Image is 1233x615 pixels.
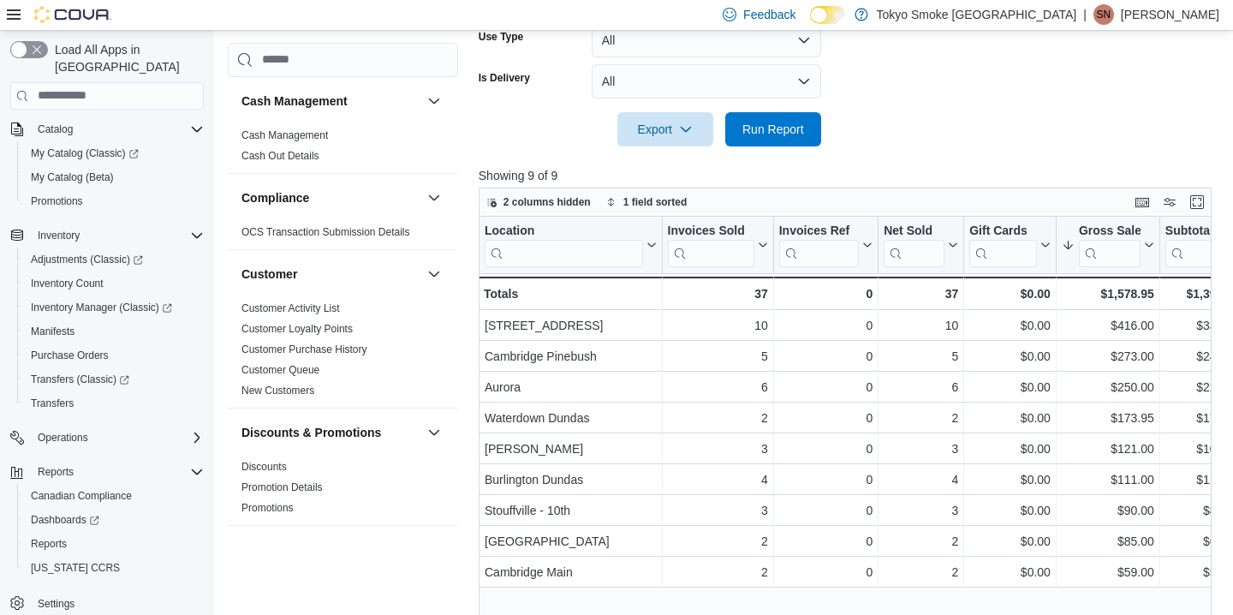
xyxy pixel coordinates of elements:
[24,393,80,414] a: Transfers
[17,248,211,272] a: Adjustments (Classic)
[31,462,204,482] span: Reports
[17,343,211,367] button: Purchase Orders
[884,531,958,552] div: 2
[743,6,795,23] span: Feedback
[17,189,211,213] button: Promotions
[424,188,444,208] button: Compliance
[48,41,204,75] span: Load All Apps in [GEOGRAPHIC_DATA]
[969,562,1051,582] div: $0.00
[479,167,1219,184] p: Showing 9 of 9
[599,192,694,212] button: 1 field sorted
[38,122,73,136] span: Catalog
[485,408,657,428] div: Waterdown Dundas
[1062,223,1154,266] button: Gross Sales
[884,469,958,490] div: 4
[479,192,598,212] button: 2 columns hidden
[17,556,211,580] button: [US_STATE] CCRS
[241,384,314,397] span: New Customers
[969,531,1051,552] div: $0.00
[24,191,204,212] span: Promotions
[592,23,821,57] button: All
[667,223,753,239] div: Invoices Sold
[24,273,110,294] a: Inventory Count
[31,537,67,551] span: Reports
[31,253,143,266] span: Adjustments (Classic)
[24,143,204,164] span: My Catalog (Classic)
[24,167,121,188] a: My Catalog (Beta)
[31,146,139,160] span: My Catalog (Classic)
[24,534,204,554] span: Reports
[479,71,530,85] label: Is Delivery
[485,439,657,459] div: [PERSON_NAME]
[667,469,767,490] div: 4
[241,266,297,283] h3: Customer
[479,30,523,44] label: Use Type
[31,594,81,614] a: Settings
[779,531,873,552] div: 0
[1062,408,1154,428] div: $173.95
[667,377,767,397] div: 6
[969,377,1051,397] div: $0.00
[24,510,106,530] a: Dashboards
[667,223,753,266] div: Invoices Sold
[884,223,958,266] button: Net Sold
[424,422,444,443] button: Discounts & Promotions
[1093,4,1114,25] div: Stephanie Neblett
[31,427,95,448] button: Operations
[24,143,146,164] a: My Catalog (Classic)
[779,346,873,367] div: 0
[3,426,211,450] button: Operations
[38,465,74,479] span: Reports
[24,191,90,212] a: Promotions
[667,408,767,428] div: 2
[884,223,944,266] div: Net Sold
[17,272,211,296] button: Inventory Count
[241,93,420,110] button: Cash Management
[667,315,767,336] div: 10
[1062,315,1154,336] div: $416.00
[969,408,1051,428] div: $0.00
[1159,192,1180,212] button: Display options
[884,439,958,459] div: 3
[241,93,348,110] h3: Cash Management
[31,373,129,386] span: Transfers (Classic)
[3,590,211,615] button: Settings
[228,125,458,173] div: Cash Management
[24,321,81,342] a: Manifests
[241,129,328,141] a: Cash Management
[779,408,873,428] div: 0
[17,484,211,508] button: Canadian Compliance
[17,319,211,343] button: Manifests
[3,224,211,248] button: Inventory
[779,223,859,239] div: Invoices Ref
[884,500,958,521] div: 3
[24,273,204,294] span: Inventory Count
[31,462,80,482] button: Reports
[24,558,204,578] span: Washington CCRS
[31,225,86,246] button: Inventory
[24,558,127,578] a: [US_STATE] CCRS
[31,194,83,208] span: Promotions
[241,481,323,494] span: Promotion Details
[667,531,767,552] div: 2
[241,424,420,441] button: Discounts & Promotions
[484,284,657,304] div: Totals
[485,315,657,336] div: [STREET_ADDRESS]
[1062,500,1154,521] div: $90.00
[779,439,873,459] div: 0
[24,249,150,270] a: Adjustments (Classic)
[1079,223,1141,239] div: Gross Sales
[241,343,367,356] span: Customer Purchase History
[667,223,767,266] button: Invoices Sold
[31,489,132,503] span: Canadian Compliance
[485,377,657,397] div: Aurora
[24,297,204,318] span: Inventory Manager (Classic)
[38,597,74,611] span: Settings
[1165,223,1226,266] div: Subtotal
[779,223,859,266] div: Invoices Ref
[969,284,1051,304] div: $0.00
[241,189,309,206] h3: Compliance
[969,315,1051,336] div: $0.00
[485,500,657,521] div: Stouffville - 10th
[1132,192,1153,212] button: Keyboard shortcuts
